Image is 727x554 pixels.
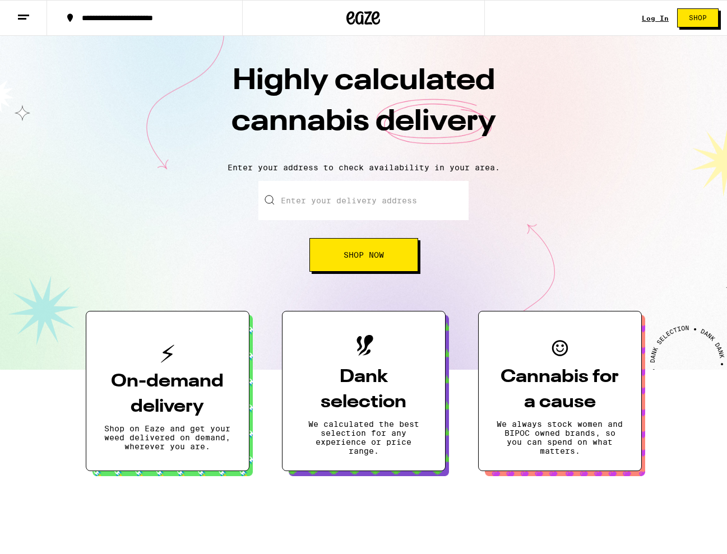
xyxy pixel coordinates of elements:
p: Shop on Eaze and get your weed delivered on demand, wherever you are. [104,424,231,451]
span: Shop [689,15,707,21]
h1: Highly calculated cannabis delivery [168,61,560,154]
p: We always stock women and BIPOC owned brands, so you can spend on what matters. [497,420,623,455]
button: Dank selectionWe calculated the best selection for any experience or price range. [282,311,446,471]
button: Cannabis for a causeWe always stock women and BIPOC owned brands, so you can spend on what matters. [478,311,642,471]
button: On-demand deliveryShop on Eaze and get your weed delivered on demand, wherever you are. [86,311,249,471]
div: Log In [642,15,669,22]
button: Shop Now [309,238,418,272]
h3: Dank selection [300,365,427,415]
h3: On-demand delivery [104,369,231,420]
p: Enter your address to check availability in your area. [11,163,716,172]
button: Shop [677,8,719,27]
span: Shop Now [344,251,384,259]
h3: Cannabis for a cause [497,365,623,415]
p: We calculated the best selection for any experience or price range. [300,420,427,455]
input: Enter your delivery address [258,181,469,220]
